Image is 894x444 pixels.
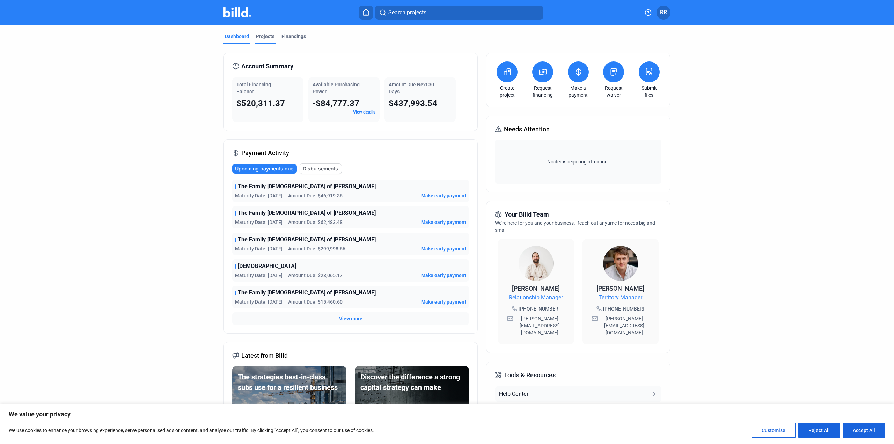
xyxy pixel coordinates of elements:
[288,298,343,305] span: Amount Due: $15,460.60
[9,410,885,418] p: We value your privacy
[603,305,644,312] span: [PHONE_NUMBER]
[388,8,426,17] span: Search projects
[232,164,297,174] button: Upcoming payments due
[236,99,285,108] span: $520,311.37
[421,192,466,199] button: Make early payment
[235,245,283,252] span: Maturity Date: [DATE]
[599,293,642,302] span: Territory Manager
[660,8,667,17] span: RR
[603,246,638,281] img: Territory Manager
[238,372,341,393] div: The strategies best-in-class subs use for a resilient business
[421,272,466,279] button: Make early payment
[353,110,375,115] a: View details
[495,85,519,99] a: Create project
[389,99,437,108] span: $437,993.54
[509,293,563,302] span: Relationship Manager
[256,33,274,40] div: Projects
[519,246,554,281] img: Relationship Manager
[504,370,556,380] span: Tools & Resources
[596,285,644,292] span: [PERSON_NAME]
[421,219,466,226] button: Make early payment
[241,61,293,71] span: Account Summary
[601,85,626,99] a: Request waiver
[288,192,343,199] span: Amount Due: $46,919.36
[375,6,543,20] button: Search projects
[599,315,650,336] span: [PERSON_NAME][EMAIL_ADDRESS][DOMAIN_NAME]
[238,289,376,297] span: The Family [DEMOGRAPHIC_DATA] of [PERSON_NAME]
[288,219,343,226] span: Amount Due: $62,483.48
[9,426,374,435] p: We use cookies to enhance your browsing experience, serve personalised ads or content, and analys...
[499,390,529,398] div: Help Center
[235,219,283,226] span: Maturity Date: [DATE]
[238,209,376,217] span: The Family [DEMOGRAPHIC_DATA] of [PERSON_NAME]
[288,272,343,279] span: Amount Due: $28,065.17
[235,192,283,199] span: Maturity Date: [DATE]
[498,158,658,165] span: No items requiring attention.
[495,386,661,402] button: Help Center
[235,298,283,305] span: Maturity Date: [DATE]
[288,245,345,252] span: Amount Due: $299,998.66
[225,33,249,40] div: Dashboard
[566,85,591,99] a: Make a payment
[281,33,306,40] div: Financings
[512,285,560,292] span: [PERSON_NAME]
[313,99,359,108] span: -$84,777.37
[389,82,434,94] span: Amount Due Next 30 Days
[421,245,466,252] button: Make early payment
[504,124,550,134] span: Needs Attention
[238,262,296,270] span: [DEMOGRAPHIC_DATA]
[238,182,376,191] span: The Family [DEMOGRAPHIC_DATA] of [PERSON_NAME]
[505,210,549,219] span: Your Billd Team
[300,163,342,174] button: Disbursements
[798,423,840,438] button: Reject All
[519,305,560,312] span: [PHONE_NUMBER]
[236,82,271,94] span: Total Financing Balance
[530,85,555,99] a: Request financing
[241,148,289,158] span: Payment Activity
[495,220,655,233] span: We're here for you and your business. Reach out anytime for needs big and small!
[223,7,251,17] img: Billd Company Logo
[313,82,360,94] span: Available Purchasing Power
[303,165,338,172] span: Disbursements
[515,315,565,336] span: [PERSON_NAME][EMAIL_ADDRESS][DOMAIN_NAME]
[238,235,376,244] span: The Family [DEMOGRAPHIC_DATA] of [PERSON_NAME]
[241,351,288,361] span: Latest from Billd
[339,315,362,322] button: View more
[637,85,661,99] a: Submit files
[235,165,293,172] span: Upcoming payments due
[421,298,466,305] button: Make early payment
[360,372,463,393] div: Discover the difference a strong capital strategy can make
[843,423,885,438] button: Accept All
[657,6,670,20] button: RR
[752,423,796,438] button: Customise
[235,272,283,279] span: Maturity Date: [DATE]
